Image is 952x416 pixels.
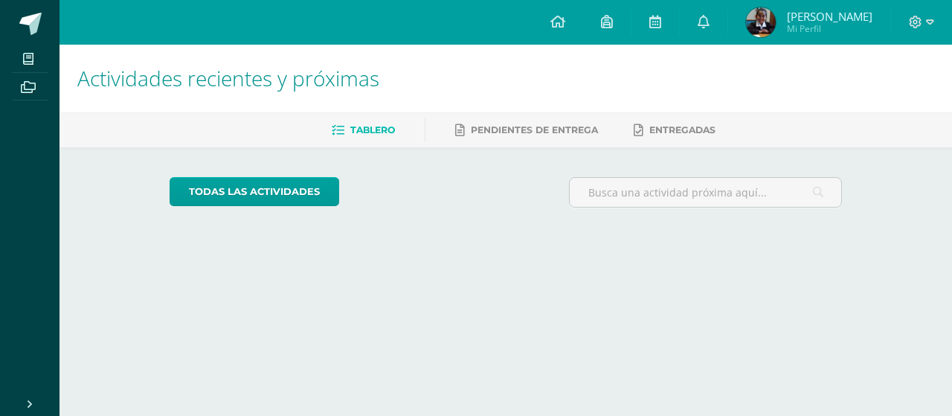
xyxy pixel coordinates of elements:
[746,7,776,37] img: 111b1eea36220f50b450fade3a89d02d.png
[787,9,872,24] span: [PERSON_NAME]
[77,64,379,92] span: Actividades recientes y próximas
[350,124,395,135] span: Tablero
[455,118,598,142] a: Pendientes de entrega
[332,118,395,142] a: Tablero
[570,178,842,207] input: Busca una actividad próxima aquí...
[634,118,715,142] a: Entregadas
[471,124,598,135] span: Pendientes de entrega
[170,177,339,206] a: todas las Actividades
[649,124,715,135] span: Entregadas
[787,22,872,35] span: Mi Perfil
